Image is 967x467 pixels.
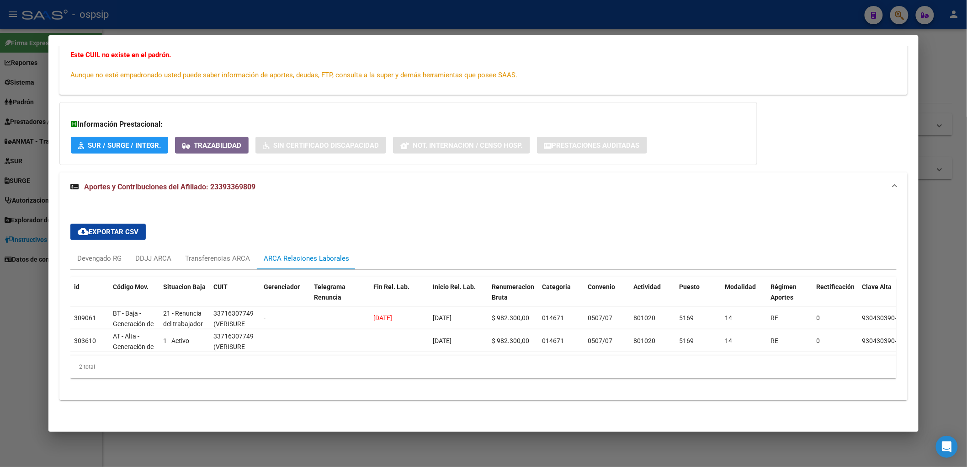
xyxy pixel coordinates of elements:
span: Trazabilidad [194,141,241,150]
span: Exportar CSV [78,228,138,236]
span: CUIT [213,283,228,290]
button: Exportar CSV [70,224,146,240]
datatable-header-cell: Inicio Rel. Lab. [429,277,489,317]
datatable-header-cell: id [70,277,109,317]
span: Actividad [634,283,661,290]
datatable-header-cell: Régimen Aportes [767,277,813,317]
span: Prestaciones Auditadas [552,141,640,150]
span: SUR / SURGE / INTEGR. [88,141,161,150]
span: 0507/07 [588,314,613,322]
span: (VERISURE ARGENTINA MONITOREO DE ALARMAS SA) [213,343,252,392]
span: AT - Alta - Generación de clave [113,333,154,361]
datatable-header-cell: Categoria [539,277,584,317]
span: Aunque no esté empadronado usted puede saber información de aportes, deudas, FTP, consulta a la s... [70,71,518,79]
h3: Información Prestacional: [71,119,746,130]
span: 0507/07 [588,337,613,344]
datatable-header-cell: Código Mov. [109,277,159,317]
span: Categoria [542,283,571,290]
span: 0 [817,314,820,322]
span: Rectificación [817,283,855,290]
span: 5169 [680,314,694,322]
span: Inicio Rel. Lab. [433,283,476,290]
button: Sin Certificado Discapacidad [255,137,386,154]
div: Open Intercom Messenger [936,436,958,458]
span: Clave Alta [862,283,892,290]
mat-icon: cloud_download [78,226,89,237]
div: Devengado RG [77,253,122,263]
span: 14 [725,337,733,344]
span: Not. Internacion / Censo Hosp. [413,141,523,150]
span: [DATE] [373,314,392,322]
datatable-header-cell: Telegrama Renuncia [310,277,370,317]
span: 1 - Activo [163,337,189,344]
datatable-header-cell: Gerenciador [260,277,310,317]
mat-expansion-panel-header: Aportes y Contribuciones del Afiliado: 23393369809 [59,172,908,202]
span: 93043039047973729494 [862,337,935,344]
datatable-header-cell: Puesto [676,277,722,317]
div: DDJJ ARCA [135,253,171,263]
span: 014671 [542,337,564,344]
strong: Este CUIL no existe en el padrón. [70,51,171,59]
span: BT - Baja - Generación de Clave [113,310,154,338]
span: 21 - Renuncia del trabajador / ART.240 - LCT / ART.64 Inc.a) L22248 y otras [163,310,203,369]
div: Aportes y Contribuciones del Afiliado: 23393369809 [59,202,908,400]
span: Convenio [588,283,616,290]
span: - [264,337,266,344]
span: Situacion Baja [163,283,206,290]
div: 2 total [70,355,897,378]
span: 014671 [542,314,564,322]
span: 801020 [634,314,656,322]
span: $ 982.300,00 [492,314,530,322]
span: 303610 [74,337,96,344]
div: 33716307749 [213,331,254,342]
datatable-header-cell: Convenio [584,277,630,317]
span: Régimen Aportes [771,283,797,301]
span: Modalidad [725,283,756,290]
datatable-header-cell: Rectificación [813,277,859,317]
span: Gerenciador [264,283,300,290]
span: Renumeracion Bruta [492,283,535,301]
span: RE [771,337,779,344]
span: Aportes y Contribuciones del Afiliado: 23393369809 [84,183,255,191]
datatable-header-cell: Renumeracion Bruta [489,277,539,317]
button: Prestaciones Auditadas [537,137,647,154]
datatable-header-cell: Situacion Baja [159,277,210,317]
div: ARCA Relaciones Laborales [264,253,349,263]
span: - [264,314,266,322]
button: Trazabilidad [175,137,249,154]
span: $ 982.300,00 [492,337,530,344]
span: 0 [817,337,820,344]
datatable-header-cell: Modalidad [722,277,767,317]
span: Puesto [680,283,700,290]
span: [DATE] [433,314,452,322]
span: 801020 [634,337,656,344]
div: Transferencias ARCA [185,253,250,263]
span: RE [771,314,779,322]
span: Telegrama Renuncia [314,283,345,301]
span: 309061 [74,314,96,322]
span: Fin Rel. Lab. [373,283,409,290]
span: 14 [725,314,733,322]
datatable-header-cell: Clave Alta [859,277,950,317]
span: 93043039047973729494 [862,314,935,322]
button: SUR / SURGE / INTEGR. [71,137,168,154]
span: Sin Certificado Discapacidad [273,141,379,150]
span: [DATE] [433,337,452,344]
datatable-header-cell: CUIT [210,277,260,317]
button: Not. Internacion / Censo Hosp. [393,137,530,154]
div: 33716307749 [213,308,254,319]
datatable-header-cell: Actividad [630,277,676,317]
span: 5169 [680,337,694,344]
span: (VERISURE ARGENTINA MONITOREO DE ALARMAS SA) [213,320,252,369]
div: Datos de Empadronamiento [59,35,908,95]
span: Código Mov. [113,283,149,290]
datatable-header-cell: Fin Rel. Lab. [370,277,429,317]
span: id [74,283,80,290]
